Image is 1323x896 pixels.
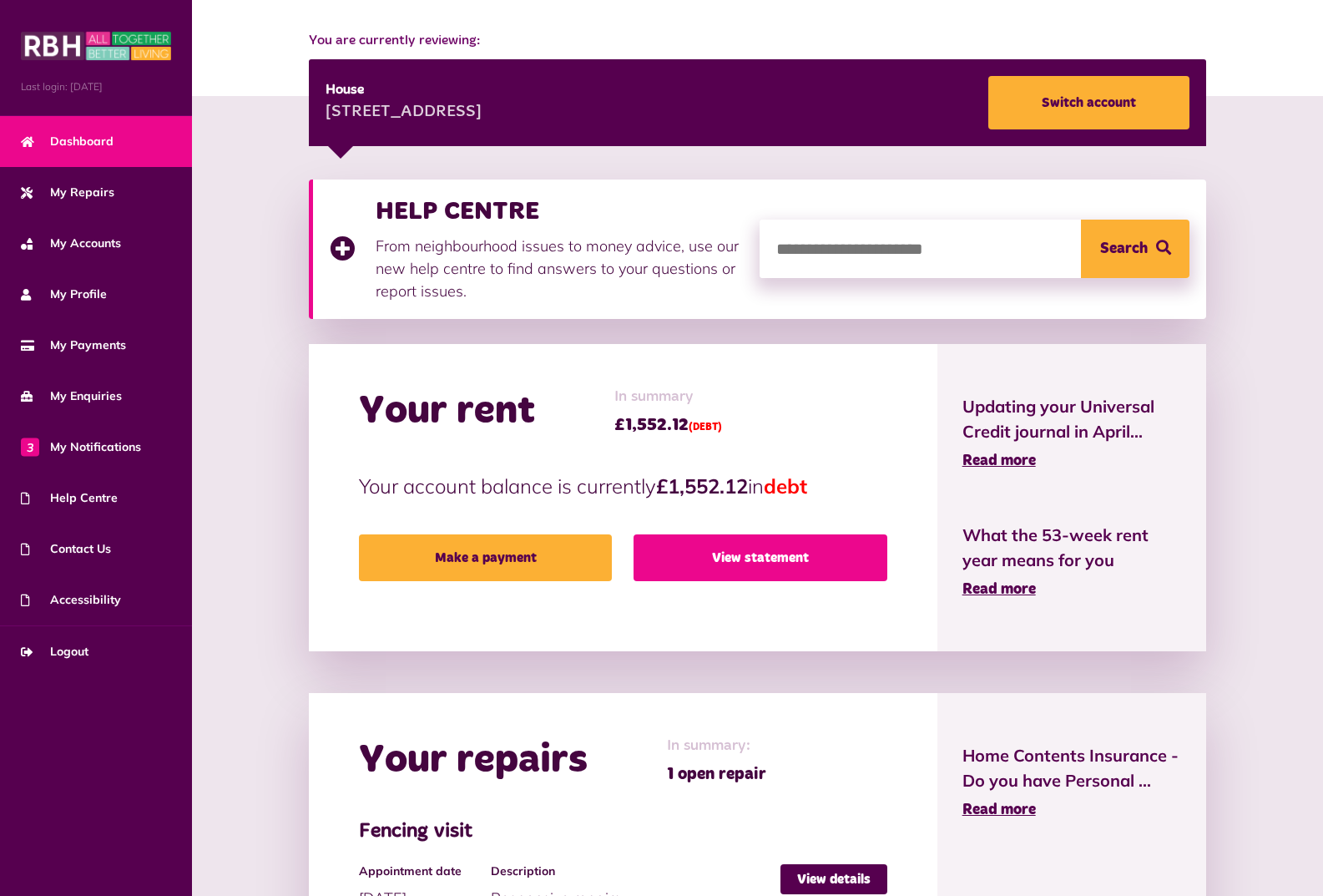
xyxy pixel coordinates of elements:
[21,286,107,303] span: My Profile
[21,235,121,252] span: My Accounts
[21,29,171,63] img: MyRBH
[21,79,171,94] span: Last login: [DATE]
[359,737,588,785] h2: Your repairs
[21,184,114,201] span: My Repairs
[667,762,766,787] span: 1 open repair
[21,438,39,456] span: 3
[359,820,887,844] h3: Fencing visit
[21,643,88,661] span: Logout
[962,743,1182,793] span: Home Contents Insurance - Do you have Personal ...
[491,864,772,878] h4: Description
[780,864,887,894] a: View details
[359,864,482,878] h4: Appointment date
[21,133,114,150] span: Dashboard
[21,337,126,354] span: My Payments
[21,387,122,405] span: My Enquiries
[21,438,141,456] span: My Notifications
[21,489,118,507] span: Help Centre
[21,540,111,558] span: Contact Us
[21,591,121,609] span: Accessibility
[962,802,1036,818] span: Read more
[962,743,1182,822] a: Home Contents Insurance - Do you have Personal ... Read more
[667,735,766,757] span: In summary:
